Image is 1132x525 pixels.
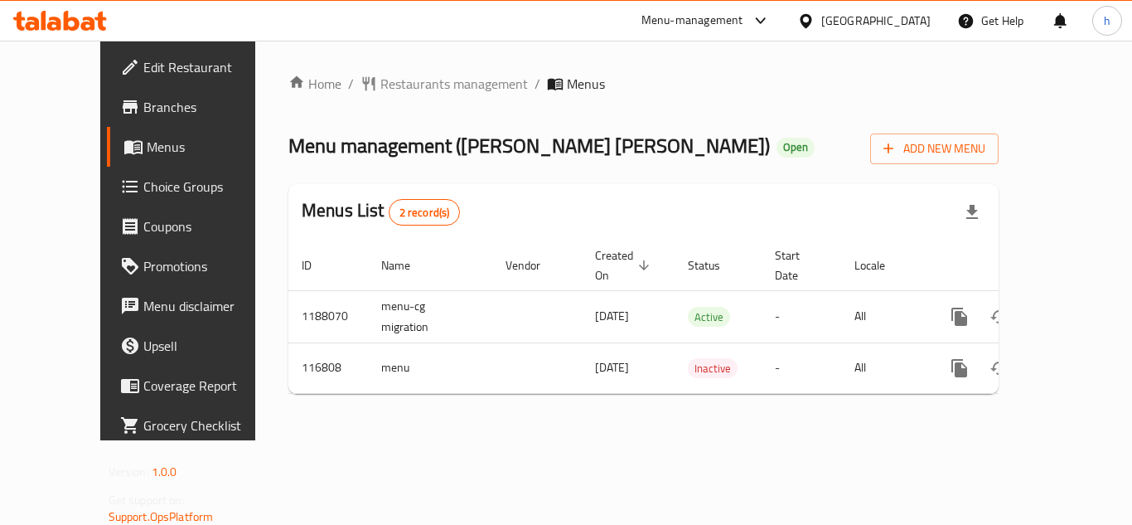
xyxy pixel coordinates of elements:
span: Promotions [143,256,276,276]
div: Open [776,138,815,158]
li: / [535,74,540,94]
div: Inactive [688,358,738,378]
span: Grocery Checklist [143,416,276,435]
span: 1.0.0 [152,461,177,483]
span: Locale [854,255,907,275]
span: Version: [109,461,149,483]
span: Branches [143,97,276,117]
a: Restaurants management [360,74,528,94]
h2: Menus List [302,198,460,226]
span: Inactive [688,359,738,378]
span: Created On [595,245,655,285]
td: - [762,343,841,393]
a: Coverage Report [107,366,289,406]
a: Coupons [107,207,289,246]
a: Grocery Checklist [107,406,289,445]
span: h [1104,12,1110,30]
a: Edit Restaurant [107,47,289,87]
td: - [762,290,841,343]
td: menu-cg migration [368,290,492,343]
div: Active [688,307,730,327]
span: Active [688,308,730,327]
button: Change Status [980,297,1019,337]
span: Upsell [143,336,276,356]
span: Vendor [506,255,562,275]
span: Coverage Report [143,376,276,396]
span: Name [381,255,432,275]
td: 116808 [288,343,368,393]
a: Menu disclaimer [107,286,289,326]
a: Choice Groups [107,167,289,207]
span: ID [302,255,333,275]
a: Promotions [107,246,289,286]
a: Menus [107,127,289,167]
span: Restaurants management [380,74,528,94]
span: [DATE] [595,305,629,327]
td: menu [368,343,492,393]
button: more [940,297,980,337]
a: Home [288,74,341,94]
div: [GEOGRAPHIC_DATA] [821,12,931,30]
td: All [841,290,926,343]
td: All [841,343,926,393]
span: Get support on: [109,489,185,511]
span: Add New Menu [883,139,985,159]
span: [DATE] [595,357,629,378]
span: Status [688,255,742,275]
span: Menu management ( [PERSON_NAME] [PERSON_NAME] ) [288,127,770,164]
span: Start Date [775,245,821,285]
th: Actions [926,241,1112,291]
button: Add New Menu [870,134,999,164]
div: Total records count [389,199,461,226]
table: enhanced table [288,241,1112,394]
span: Open [776,140,815,154]
div: Export file [952,192,992,232]
nav: breadcrumb [288,74,999,94]
td: 1188070 [288,290,368,343]
span: Menu disclaimer [143,296,276,316]
div: Menu-management [641,11,743,31]
span: Coupons [143,216,276,236]
span: Menus [147,137,276,157]
span: Menus [567,74,605,94]
span: Edit Restaurant [143,57,276,77]
span: Choice Groups [143,177,276,197]
li: / [348,74,354,94]
button: Change Status [980,348,1019,388]
button: more [940,348,980,388]
a: Branches [107,87,289,127]
a: Upsell [107,326,289,366]
span: 2 record(s) [389,205,460,221]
